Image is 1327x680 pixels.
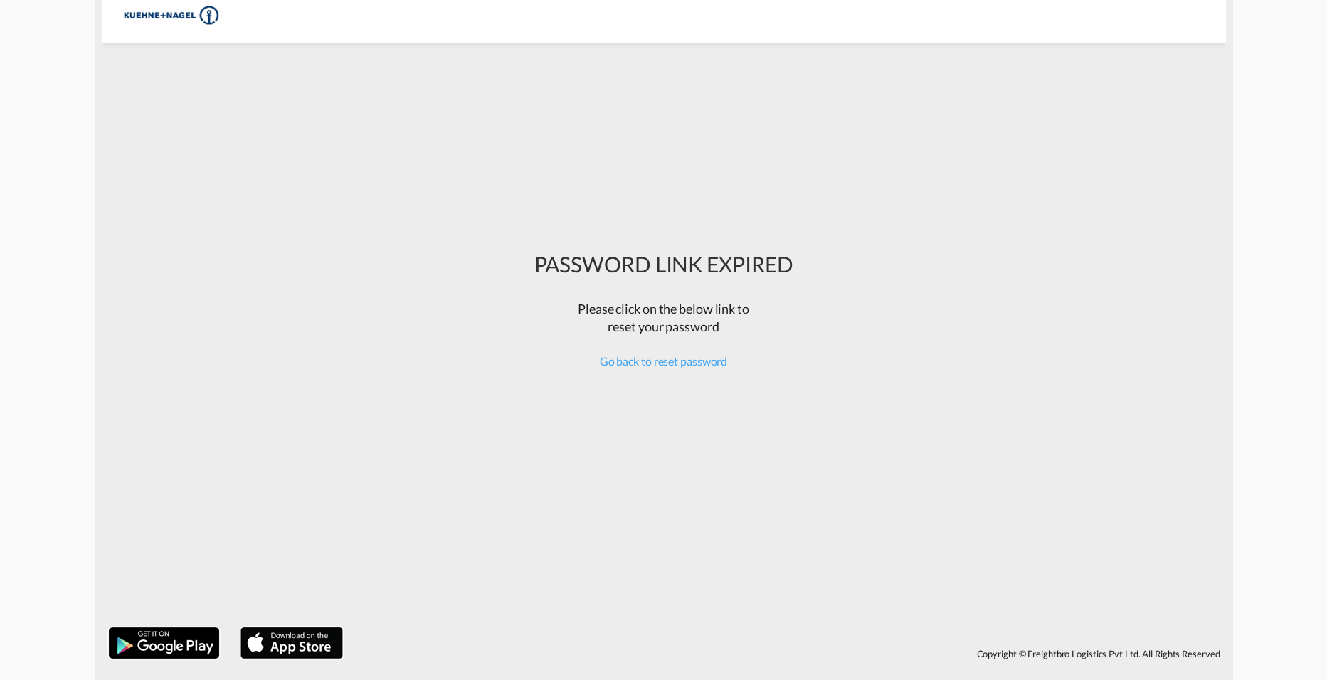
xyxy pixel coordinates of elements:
span: reset your password [608,319,719,334]
span: Please click on the below link to [578,301,749,317]
div: PASSWORD LINK EXPIRED [534,249,793,279]
img: apple.png [239,626,344,660]
div: Copyright © Freightbro Logistics Pvt Ltd. All Rights Reserved [350,642,1226,666]
span: Go back to reset password [600,354,728,368]
img: google.png [107,626,221,660]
